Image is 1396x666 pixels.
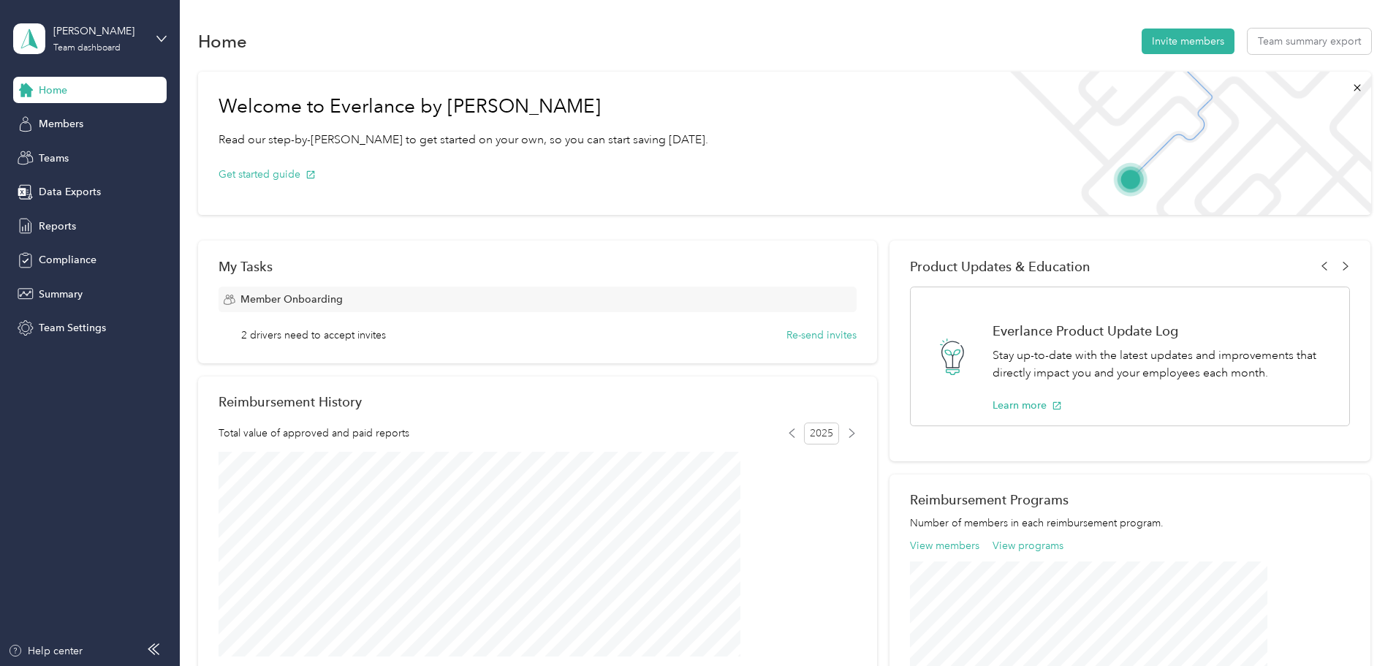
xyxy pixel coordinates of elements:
[219,394,362,409] h2: Reimbursement History
[910,538,979,553] button: View members
[1248,29,1371,54] button: Team summary export
[8,643,83,659] button: Help center
[995,72,1370,215] img: Welcome to everlance
[53,23,145,39] div: [PERSON_NAME]
[219,131,708,149] p: Read our step-by-[PERSON_NAME] to get started on your own, so you can start saving [DATE].
[219,259,857,274] div: My Tasks
[53,44,121,53] div: Team dashboard
[993,347,1334,382] p: Stay up-to-date with the latest updates and improvements that directly impact you and your employ...
[910,515,1350,531] p: Number of members in each reimbursement program.
[1142,29,1234,54] button: Invite members
[241,328,386,343] span: 2 drivers need to accept invites
[993,323,1334,338] h1: Everlance Product Update Log
[39,287,83,302] span: Summary
[910,259,1090,274] span: Product Updates & Education
[198,34,247,49] h1: Home
[39,219,76,234] span: Reports
[804,423,839,444] span: 2025
[39,252,96,268] span: Compliance
[993,398,1062,413] button: Learn more
[219,425,409,441] span: Total value of approved and paid reports
[1314,584,1396,666] iframe: Everlance-gr Chat Button Frame
[39,320,106,336] span: Team Settings
[786,328,857,343] button: Re-send invites
[993,538,1063,553] button: View programs
[240,292,343,307] span: Member Onboarding
[219,95,708,118] h1: Welcome to Everlance by [PERSON_NAME]
[910,492,1350,507] h2: Reimbursement Programs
